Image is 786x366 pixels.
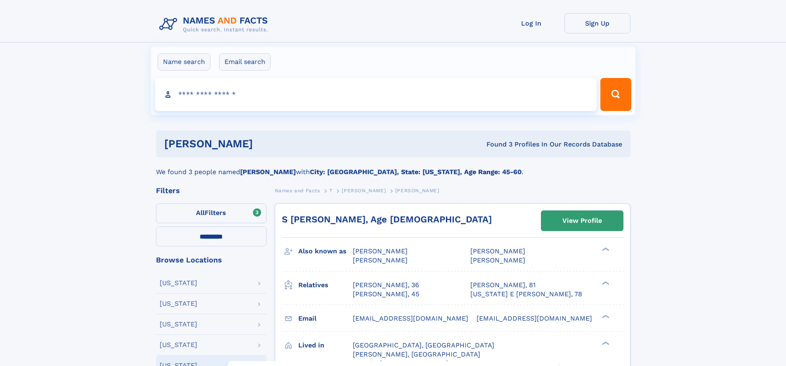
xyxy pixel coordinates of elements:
[600,280,610,286] div: ❯
[353,290,419,299] a: [PERSON_NAME], 45
[541,211,623,231] a: View Profile
[310,168,522,176] b: City: [GEOGRAPHIC_DATA], State: [US_STATE], Age Range: 45-60
[156,203,267,223] label: Filters
[470,290,582,299] a: [US_STATE] E [PERSON_NAME], 78
[498,13,564,33] a: Log In
[298,244,353,258] h3: Also known as
[164,139,370,149] h1: [PERSON_NAME]
[600,340,610,346] div: ❯
[240,168,296,176] b: [PERSON_NAME]
[275,185,320,196] a: Names and Facts
[298,338,353,352] h3: Lived in
[156,187,267,194] div: Filters
[282,214,492,224] a: S [PERSON_NAME], Age [DEMOGRAPHIC_DATA]
[353,350,480,358] span: [PERSON_NAME], [GEOGRAPHIC_DATA]
[156,13,275,35] img: Logo Names and Facts
[160,321,197,328] div: [US_STATE]
[329,185,333,196] a: T
[353,314,468,322] span: [EMAIL_ADDRESS][DOMAIN_NAME]
[353,247,408,255] span: [PERSON_NAME]
[160,300,197,307] div: [US_STATE]
[160,342,197,348] div: [US_STATE]
[477,314,592,322] span: [EMAIL_ADDRESS][DOMAIN_NAME]
[600,78,631,111] button: Search Button
[395,188,439,194] span: [PERSON_NAME]
[219,53,271,71] label: Email search
[156,256,267,264] div: Browse Locations
[353,341,494,349] span: [GEOGRAPHIC_DATA], [GEOGRAPHIC_DATA]
[470,247,525,255] span: [PERSON_NAME]
[470,281,536,290] a: [PERSON_NAME], 81
[600,314,610,319] div: ❯
[158,53,210,71] label: Name search
[160,280,197,286] div: [US_STATE]
[564,13,630,33] a: Sign Up
[155,78,597,111] input: search input
[470,256,525,264] span: [PERSON_NAME]
[370,140,622,149] div: Found 3 Profiles In Our Records Database
[342,185,386,196] a: [PERSON_NAME]
[353,281,419,290] a: [PERSON_NAME], 36
[298,278,353,292] h3: Relatives
[156,157,630,177] div: We found 3 people named with .
[600,247,610,252] div: ❯
[329,188,333,194] span: T
[562,211,602,230] div: View Profile
[196,209,205,217] span: All
[298,312,353,326] h3: Email
[342,188,386,194] span: [PERSON_NAME]
[353,256,408,264] span: [PERSON_NAME]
